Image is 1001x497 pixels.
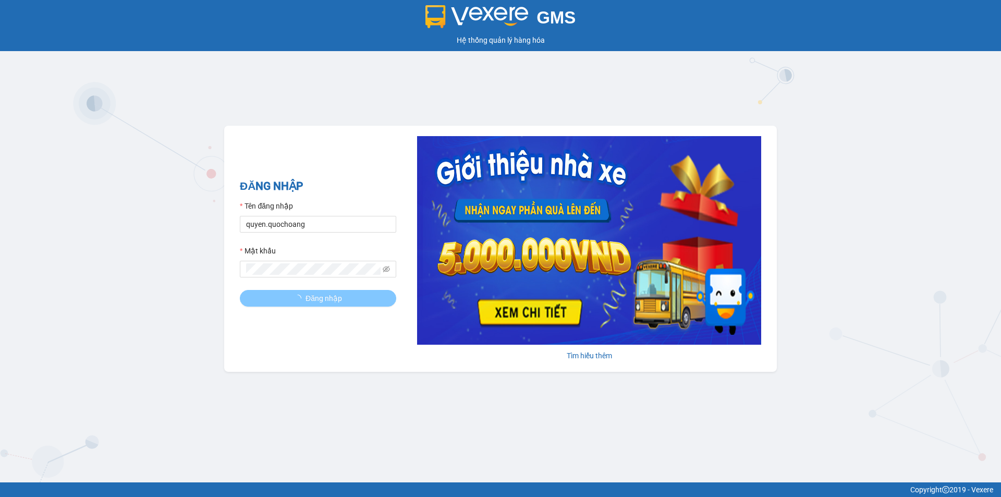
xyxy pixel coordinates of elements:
[240,290,396,307] button: Đăng nhập
[294,295,306,302] span: loading
[246,263,381,275] input: Mật khẩu
[417,136,761,345] img: banner-0
[306,293,342,304] span: Đăng nhập
[3,34,998,46] div: Hệ thống quản lý hàng hóa
[240,245,276,257] label: Mật khẩu
[383,265,390,273] span: eye-invisible
[240,178,396,195] h2: ĐĂNG NHẬP
[942,486,949,493] span: copyright
[425,16,576,24] a: GMS
[417,350,761,361] div: Tìm hiểu thêm
[536,8,576,27] span: GMS
[240,216,396,233] input: Tên đăng nhập
[425,5,529,28] img: logo 2
[240,200,293,212] label: Tên đăng nhập
[8,484,993,495] div: Copyright 2019 - Vexere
